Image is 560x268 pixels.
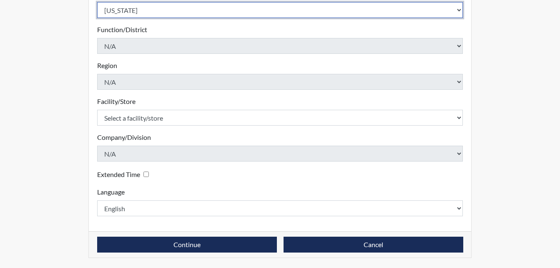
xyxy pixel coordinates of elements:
[97,187,125,197] label: Language
[284,237,463,253] button: Cancel
[97,169,140,180] label: Extended Time
[97,237,277,253] button: Continue
[97,132,151,142] label: Company/Division
[97,96,136,106] label: Facility/Store
[97,25,147,35] label: Function/District
[97,168,152,180] div: Checking this box will provide the interviewee with an accomodation of extra time to answer each ...
[97,61,117,71] label: Region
